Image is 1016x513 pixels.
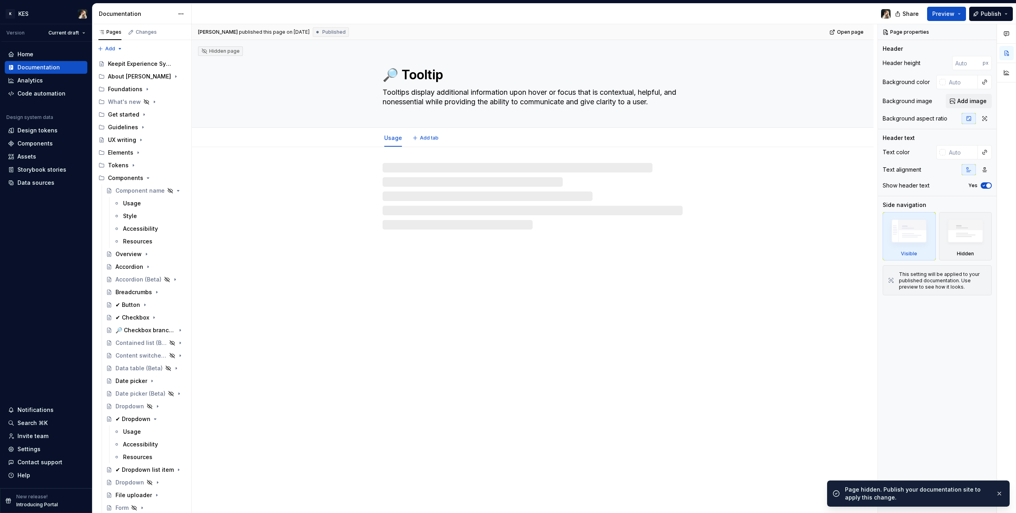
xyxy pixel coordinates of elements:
[103,387,188,400] a: Date picker (Beta)
[95,159,188,172] div: Tokens
[17,166,66,174] div: Storybook stories
[115,479,144,486] div: Dropdown
[115,187,165,195] div: Component name
[5,430,87,442] a: Invite team
[95,146,188,159] div: Elements
[5,469,87,482] button: Help
[115,276,162,283] div: Accordion (Beta)
[5,176,87,189] a: Data sources
[103,489,188,502] a: File uploader
[6,114,53,121] div: Design system data
[115,250,142,258] div: Overview
[95,134,188,146] a: UX writing
[201,48,240,54] div: Hidden page
[5,404,87,416] button: Notifications
[5,74,87,87] a: Analytics
[105,46,115,52] span: Add
[99,10,174,18] div: Documentation
[5,124,87,137] a: Design tokens
[827,27,867,38] a: Open page
[883,212,936,260] div: Visible
[883,201,926,209] div: Side navigation
[110,425,188,438] a: Usage
[95,83,188,96] div: Foundations
[883,97,932,105] div: Background image
[381,65,681,84] textarea: 🔎 Tooltip
[983,60,989,66] p: px
[115,352,167,360] div: Content switcher (Beta)
[115,504,129,512] div: Form
[103,311,188,324] a: ✔ Checkbox
[115,415,150,423] div: ✔ Dropdown
[420,135,439,141] span: Add tab
[108,73,171,80] div: About [PERSON_NAME]
[110,197,188,210] a: Usage
[6,9,15,19] div: K
[6,30,25,36] div: Version
[108,111,139,119] div: Get started
[17,153,36,161] div: Assets
[95,121,188,134] div: Guidelines
[969,7,1013,21] button: Publish
[2,5,90,22] button: KKESKatarzyna Tomżyńska
[381,129,405,146] div: Usage
[957,97,987,105] span: Add image
[5,61,87,74] a: Documentation
[5,443,87,456] a: Settings
[883,45,903,53] div: Header
[322,29,346,35] span: Published
[108,98,141,106] div: What's new
[103,286,188,299] a: Breadcrumbs
[5,137,87,150] a: Components
[95,96,188,108] div: What's new
[17,179,54,187] div: Data sources
[17,471,30,479] div: Help
[17,126,58,134] div: Design tokens
[103,184,188,197] a: Component name
[95,57,188,70] a: Keepit Experience System: Build. Contribute. Evolve.
[883,134,915,142] div: Header text
[883,59,920,67] div: Header height
[18,10,29,18] div: KES
[115,466,174,474] div: ✔ Dropdown list item
[110,451,188,463] a: Resources
[384,134,402,141] a: Usage
[17,77,43,84] div: Analytics
[103,248,188,260] a: Overview
[5,456,87,469] button: Contact support
[17,140,53,147] div: Components
[946,75,978,89] input: Auto
[5,417,87,429] button: Search ⌘K
[927,7,966,21] button: Preview
[883,78,930,86] div: Background color
[103,324,188,337] a: 🔎 Checkbox branch node
[239,29,310,35] div: published this page on [DATE]
[78,9,87,19] img: Katarzyna Tomżyńska
[95,43,125,54] button: Add
[110,222,188,235] a: Accessibility
[5,163,87,176] a: Storybook stories
[115,339,167,347] div: Contained list (Beta)
[108,161,129,169] div: Tokens
[115,377,147,385] div: Date picker
[103,375,188,387] a: Date picker
[103,299,188,311] a: ✔ Button
[48,30,79,36] span: Current draft
[103,463,188,476] a: ✔ Dropdown list item
[881,9,891,19] img: Katarzyna Tomżyńska
[115,301,140,309] div: ✔ Button
[115,326,175,334] div: 🔎 Checkbox branch node
[17,432,48,440] div: Invite team
[981,10,1001,18] span: Publish
[901,251,917,257] div: Visible
[899,271,987,290] div: This setting will be applied to your published documentation. Use preview to see how it looks.
[952,56,983,70] input: Auto
[108,85,142,93] div: Foundations
[103,349,188,362] a: Content switcher (Beta)
[110,210,188,222] a: Style
[17,406,54,414] div: Notifications
[16,502,58,508] p: Introducing Portal
[115,390,165,398] div: Date picker (Beta)
[16,494,48,500] p: New release!
[939,212,992,260] div: Hidden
